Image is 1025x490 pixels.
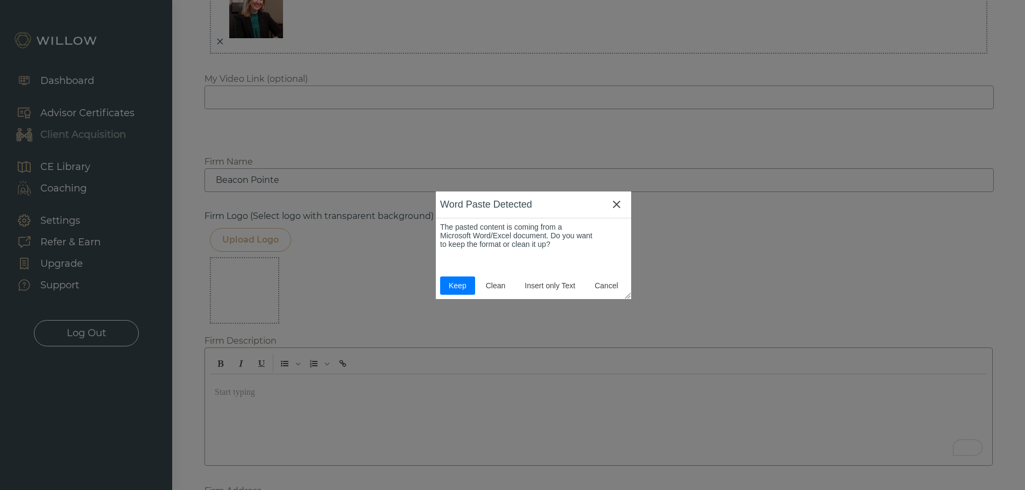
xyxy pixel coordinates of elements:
button: Keep [440,276,475,295]
button: Clean [477,276,514,295]
span: Cancel [590,281,623,290]
span: Clean [482,281,510,290]
div: The pasted content is coming from a Microsoft Word/Excel document. Do you want to keep the format... [440,223,593,248]
span: Keep [444,281,471,290]
div: Word Paste Detected [436,191,536,218]
button: Cancel [586,276,627,295]
button: Insert only Text [516,276,584,295]
span: Insert only Text [520,281,579,290]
